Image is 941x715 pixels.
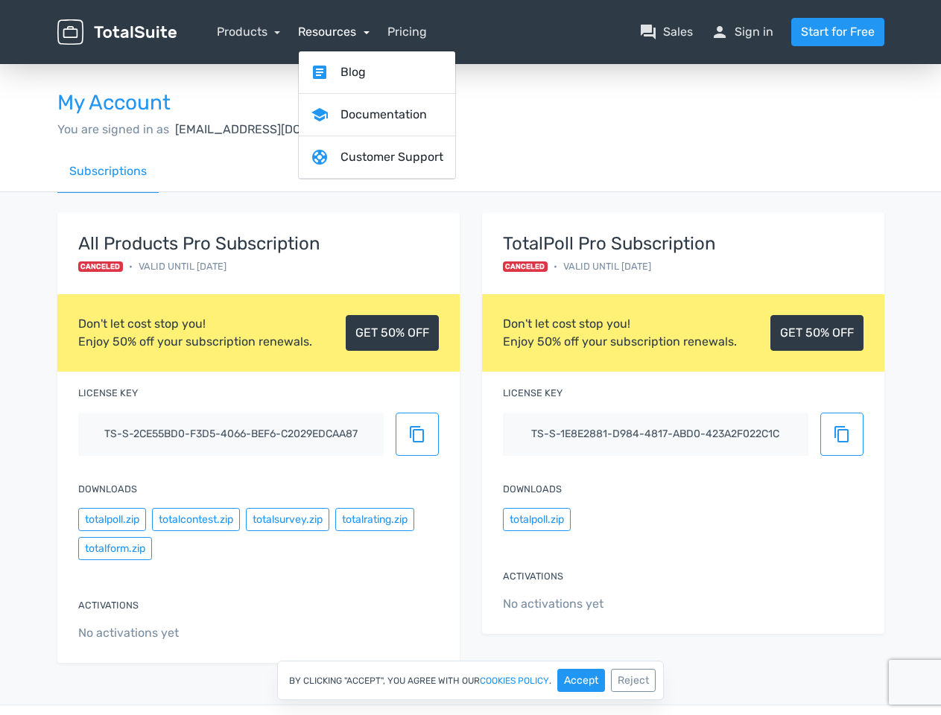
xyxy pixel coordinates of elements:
[78,482,137,496] label: Downloads
[820,413,864,456] button: content_copy
[387,23,427,41] a: Pricing
[503,595,864,613] span: No activations yet
[78,386,138,400] label: License key
[639,23,657,41] span: question_answer
[57,92,884,115] h3: My Account
[299,136,455,179] a: supportCustomer Support
[57,150,159,193] a: Subscriptions
[217,25,281,39] a: Products
[503,386,563,400] label: License key
[299,94,455,136] a: schoolDocumentation
[711,23,729,41] span: person
[78,261,124,272] span: Canceled
[311,63,329,81] span: article
[78,315,312,351] div: Don't let cost stop you! Enjoy 50% off your subscription renewals.
[139,259,226,273] span: Valid until [DATE]
[57,122,169,136] span: You are signed in as
[503,482,562,496] label: Downloads
[554,259,557,273] span: •
[78,508,146,531] button: totalpoll.zip
[711,23,773,41] a: personSign in
[277,661,664,700] div: By clicking "Accept", you agree with our .
[152,508,240,531] button: totalcontest.zip
[563,259,651,273] span: Valid until [DATE]
[833,425,851,443] span: content_copy
[298,25,370,39] a: Resources
[791,18,884,46] a: Start for Free
[175,122,379,136] span: [EMAIL_ADDRESS][DOMAIN_NAME],
[503,569,563,583] label: Activations
[503,315,737,351] div: Don't let cost stop you! Enjoy 50% off your subscription renewals.
[503,508,571,531] button: totalpoll.zip
[480,676,549,685] a: cookies policy
[611,669,656,692] button: Reject
[503,234,716,253] strong: TotalPoll Pro Subscription
[246,508,329,531] button: totalsurvey.zip
[78,537,152,560] button: totalform.zip
[311,106,329,124] span: school
[770,315,864,351] a: GET 50% OFF
[408,425,426,443] span: content_copy
[503,261,548,272] span: Canceled
[346,315,439,351] a: GET 50% OFF
[299,51,455,94] a: articleBlog
[335,508,414,531] button: totalrating.zip
[557,669,605,692] button: Accept
[78,234,320,253] strong: All Products Pro Subscription
[78,598,139,612] label: Activations
[78,624,439,642] span: No activations yet
[396,413,439,456] button: content_copy
[57,19,177,45] img: TotalSuite for WordPress
[311,148,329,166] span: support
[639,23,693,41] a: question_answerSales
[129,259,133,273] span: •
